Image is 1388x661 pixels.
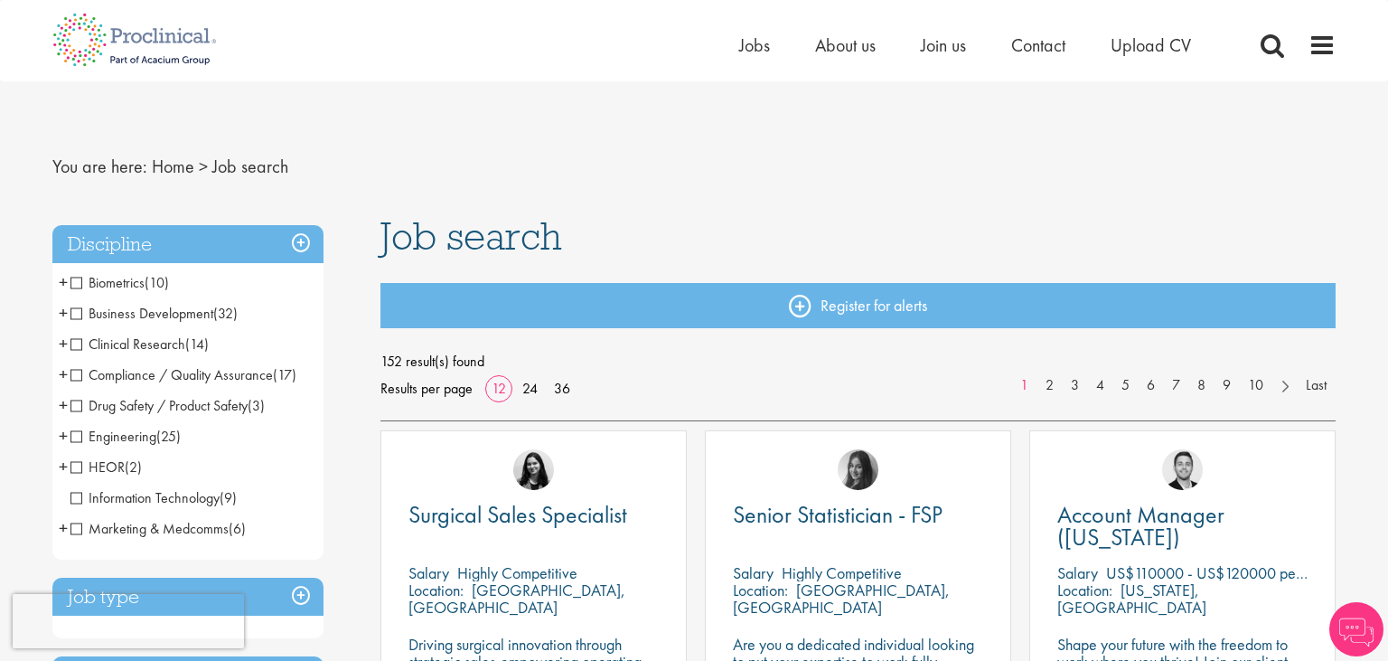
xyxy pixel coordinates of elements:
[1163,375,1189,396] a: 7
[70,365,296,384] span: Compliance / Quality Assurance
[70,427,156,446] span: Engineering
[1036,375,1063,396] a: 2
[70,365,273,384] span: Compliance / Quality Assurance
[921,33,966,57] a: Join us
[70,488,237,507] span: Information Technology
[59,453,68,480] span: +
[733,504,983,526] a: Senior Statistician - FSP
[59,361,68,388] span: +
[1329,602,1383,656] img: Chatbot
[212,155,288,178] span: Job search
[70,519,229,538] span: Marketing & Medcomms
[513,449,554,490] img: Indre Stankeviciute
[733,580,788,600] span: Location:
[1239,375,1272,396] a: 10
[59,269,68,296] span: +
[52,578,324,617] h3: Job type
[1087,375,1113,396] a: 4
[70,458,142,477] span: HEOR
[52,225,324,264] h3: Discipline
[408,499,627,530] span: Surgical Sales Specialist
[1297,375,1336,396] a: Last
[1106,562,1345,583] p: US$110000 - US$120000 per annum
[70,396,248,415] span: Drug Safety / Product Safety
[70,427,181,446] span: Engineering
[1057,562,1098,583] span: Salary
[70,273,145,292] span: Biometrics
[273,365,296,384] span: (17)
[380,283,1336,328] a: Register for alerts
[70,273,169,292] span: Biometrics
[1057,499,1224,552] span: Account Manager ([US_STATE])
[1111,33,1191,57] a: Upload CV
[13,594,244,648] iframe: reCAPTCHA
[59,392,68,419] span: +
[380,348,1336,375] span: 152 result(s) found
[739,33,770,57] a: Jobs
[782,562,902,583] p: Highly Competitive
[380,212,562,260] span: Job search
[1011,375,1037,396] a: 1
[838,449,878,490] img: Heidi Hennigan
[1214,375,1240,396] a: 9
[70,304,238,323] span: Business Development
[408,580,464,600] span: Location:
[733,562,774,583] span: Salary
[213,304,238,323] span: (32)
[548,379,577,398] a: 36
[1011,33,1065,57] a: Contact
[1162,449,1203,490] img: Parker Jensen
[70,335,185,354] span: Clinical Research
[1057,580,1112,600] span: Location:
[1057,504,1308,549] a: Account Manager ([US_STATE])
[70,335,209,354] span: Clinical Research
[1062,375,1088,396] a: 3
[248,396,265,415] span: (3)
[380,375,473,402] span: Results per page
[70,396,265,415] span: Drug Safety / Product Safety
[125,458,142,477] span: (2)
[59,330,68,357] span: +
[1188,375,1214,396] a: 8
[220,488,237,507] span: (9)
[52,155,147,178] span: You are here:
[733,580,950,618] p: [GEOGRAPHIC_DATA], [GEOGRAPHIC_DATA]
[70,304,213,323] span: Business Development
[59,299,68,326] span: +
[156,427,181,446] span: (25)
[59,422,68,449] span: +
[59,515,68,542] span: +
[70,458,125,477] span: HEOR
[152,155,194,178] a: breadcrumb link
[408,580,625,618] p: [GEOGRAPHIC_DATA], [GEOGRAPHIC_DATA]
[457,562,577,583] p: Highly Competitive
[1138,375,1164,396] a: 6
[1057,580,1206,618] p: [US_STATE], [GEOGRAPHIC_DATA]
[229,519,246,538] span: (6)
[70,519,246,538] span: Marketing & Medcomms
[145,273,169,292] span: (10)
[516,379,544,398] a: 24
[185,335,209,354] span: (14)
[1112,375,1139,396] a: 5
[485,379,512,398] a: 12
[815,33,876,57] a: About us
[733,499,943,530] span: Senior Statistician - FSP
[408,504,659,526] a: Surgical Sales Specialist
[199,155,208,178] span: >
[70,488,220,507] span: Information Technology
[408,562,449,583] span: Salary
